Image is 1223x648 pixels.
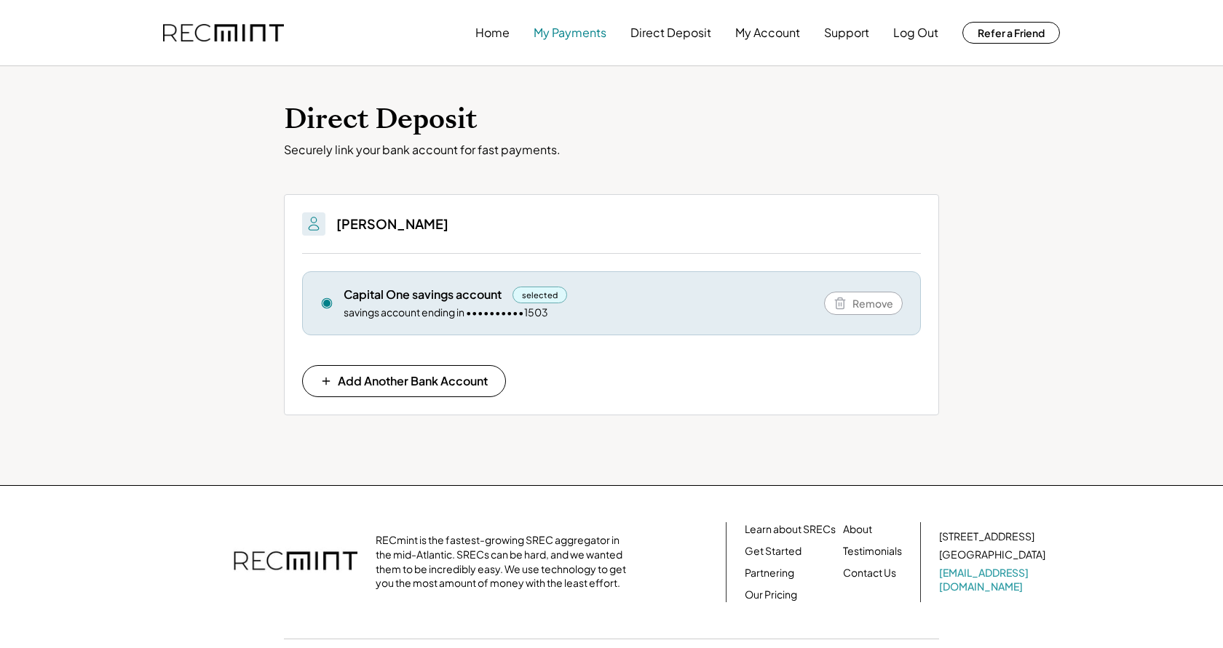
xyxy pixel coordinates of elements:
[745,566,794,580] a: Partnering
[163,24,284,42] img: recmint-logotype%403x.png
[735,18,800,47] button: My Account
[344,305,548,320] div: savings account ending in ••••••••••1503
[630,18,711,47] button: Direct Deposit
[852,298,893,308] span: Remove
[284,143,939,158] div: Securely link your bank account for fast payments.
[843,522,872,537] a: About
[745,544,802,559] a: Get Started
[824,292,903,315] button: Remove
[962,22,1060,44] button: Refer a Friend
[824,18,869,47] button: Support
[376,533,634,590] div: RECmint is the fastest-growing SREC aggregator in the mid-Atlantic. SRECs can be hard, and we wan...
[284,103,939,137] h1: Direct Deposit
[939,566,1048,594] a: [EMAIL_ADDRESS][DOMAIN_NAME]
[302,365,506,397] button: Add Another Bank Account
[745,588,797,602] a: Our Pricing
[843,544,902,559] a: Testimonials
[939,529,1034,544] div: [STREET_ADDRESS]
[234,537,357,588] img: recmint-logotype%403x.png
[939,548,1045,562] div: [GEOGRAPHIC_DATA]
[344,287,502,303] div: Capital One savings account
[843,566,896,580] a: Contact Us
[512,287,567,303] div: selected
[534,18,606,47] button: My Payments
[336,215,448,232] h3: [PERSON_NAME]
[745,522,836,537] a: Learn about SRECs
[338,375,488,387] span: Add Another Bank Account
[475,18,510,47] button: Home
[305,215,322,233] img: People.svg
[893,18,938,47] button: Log Out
